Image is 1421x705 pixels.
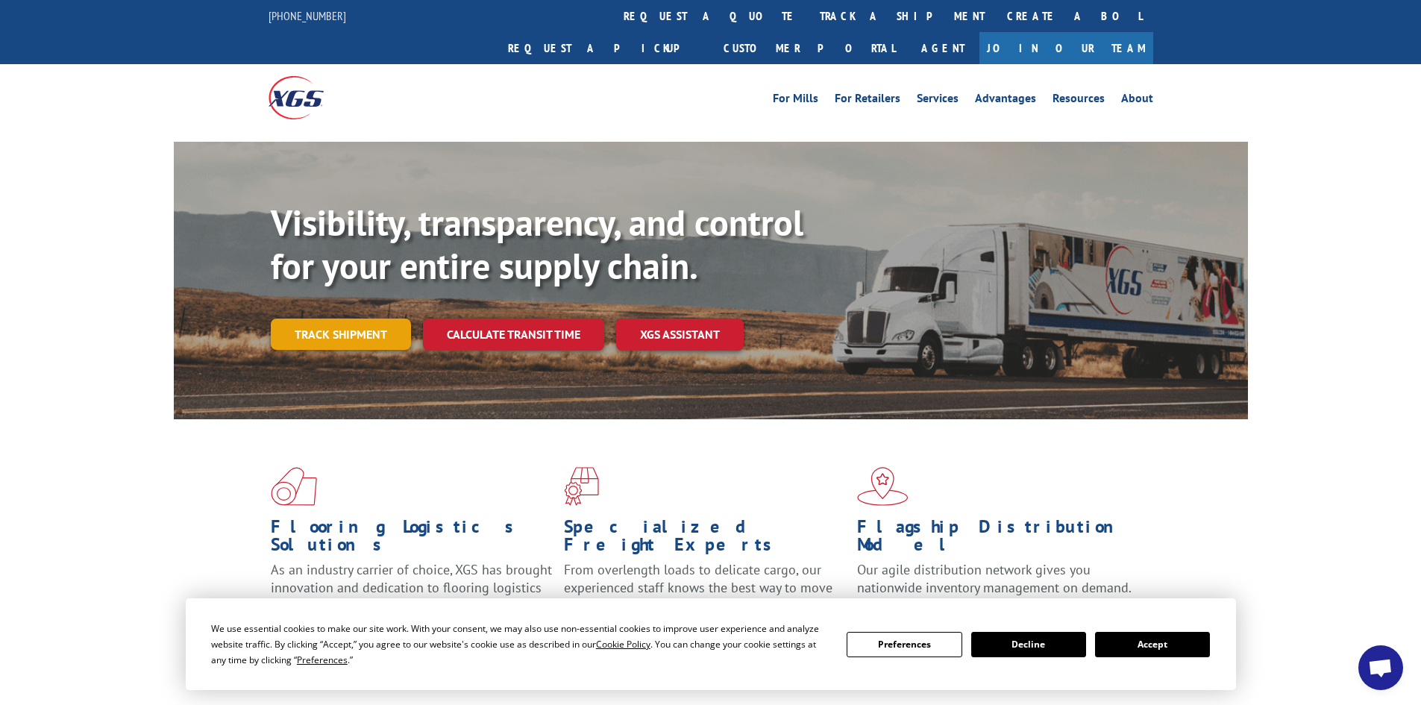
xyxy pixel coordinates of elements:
p: From overlength loads to delicate cargo, our experienced staff knows the best way to move your fr... [564,561,846,627]
a: Services [917,93,959,109]
span: Cookie Policy [596,638,650,651]
a: For Mills [773,93,818,109]
b: Visibility, transparency, and control for your entire supply chain. [271,199,803,289]
button: Accept [1095,632,1210,657]
a: Agent [906,32,979,64]
a: [PHONE_NUMBER] [269,8,346,23]
button: Decline [971,632,1086,657]
a: XGS ASSISTANT [616,319,744,351]
div: We use essential cookies to make our site work. With your consent, we may also use non-essential ... [211,621,829,668]
button: Preferences [847,632,962,657]
h1: Flooring Logistics Solutions [271,518,553,561]
a: Request a pickup [497,32,712,64]
a: About [1121,93,1153,109]
a: Track shipment [271,319,411,350]
a: For Retailers [835,93,900,109]
div: Cookie Consent Prompt [186,598,1236,690]
h1: Specialized Freight Experts [564,518,846,561]
a: Join Our Team [979,32,1153,64]
a: Customer Portal [712,32,906,64]
span: Preferences [297,654,348,666]
a: Resources [1053,93,1105,109]
h1: Flagship Distribution Model [857,518,1139,561]
div: Open chat [1358,645,1403,690]
a: Calculate transit time [423,319,604,351]
img: xgs-icon-flagship-distribution-model-red [857,467,909,506]
span: As an industry carrier of choice, XGS has brought innovation and dedication to flooring logistics... [271,561,552,614]
img: xgs-icon-focused-on-flooring-red [564,467,599,506]
img: xgs-icon-total-supply-chain-intelligence-red [271,467,317,506]
a: Advantages [975,93,1036,109]
span: Our agile distribution network gives you nationwide inventory management on demand. [857,561,1132,596]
